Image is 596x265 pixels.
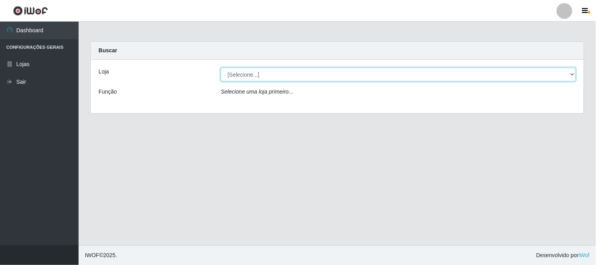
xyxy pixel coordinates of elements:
[13,6,48,16] img: CoreUI Logo
[85,251,117,259] span: © 2025 .
[99,88,117,96] label: Função
[221,88,293,95] i: Selecione uma loja primeiro...
[536,251,590,259] span: Desenvolvido por
[579,252,590,258] a: iWof
[99,68,109,76] label: Loja
[85,252,99,258] span: IWOF
[99,47,117,53] strong: Buscar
